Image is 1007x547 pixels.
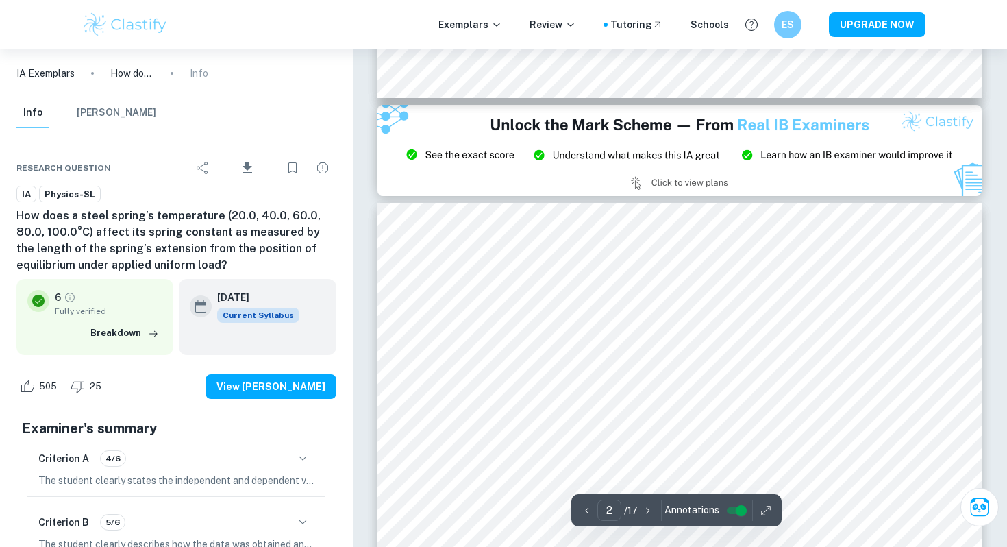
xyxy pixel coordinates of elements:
[16,98,49,128] button: Info
[624,503,638,518] p: / 17
[16,162,111,174] span: Research question
[16,208,336,273] h6: How does a steel spring’s temperature (20.0, 40.0, 60.0, 80.0, 100.0°C) affect its spring constan...
[16,186,36,203] a: IA
[38,515,89,530] h6: Criterion B
[64,291,76,304] a: Grade fully verified
[101,516,125,528] span: 5/6
[38,473,314,488] p: The student clearly states the independent and dependent variables in the research question, prov...
[77,98,156,128] button: [PERSON_NAME]
[87,323,162,343] button: Breakdown
[22,418,331,439] h5: Examiner's summary
[217,308,299,323] span: Current Syllabus
[279,154,306,182] div: Bookmark
[67,376,109,398] div: Dislike
[101,452,125,465] span: 4/6
[55,290,61,305] p: 6
[55,305,162,317] span: Fully verified
[530,17,576,32] p: Review
[39,186,101,203] a: Physics-SL
[190,66,208,81] p: Info
[82,380,109,393] span: 25
[17,188,36,202] span: IA
[309,154,336,182] div: Report issue
[217,308,299,323] div: This exemplar is based on the current syllabus. Feel free to refer to it for inspiration/ideas wh...
[38,451,89,466] h6: Criterion A
[32,380,64,393] span: 505
[110,66,154,81] p: How does a steel spring’s temperature (20.0, 40.0, 60.0, 80.0, 100.0°C) affect its spring constan...
[377,105,982,195] img: Ad
[610,17,663,32] a: Tutoring
[960,488,999,526] button: Ask Clai
[740,13,763,36] button: Help and Feedback
[40,188,100,202] span: Physics-SL
[217,290,288,305] h6: [DATE]
[691,17,729,32] a: Schools
[82,11,169,38] img: Clastify logo
[438,17,502,32] p: Exemplars
[189,154,216,182] div: Share
[16,376,64,398] div: Like
[16,66,75,81] a: IA Exemplars
[206,374,336,399] button: View [PERSON_NAME]
[780,17,796,32] h6: ES
[829,12,925,37] button: UPGRADE NOW
[774,11,801,38] button: ES
[219,150,276,186] div: Download
[664,503,719,518] span: Annotations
